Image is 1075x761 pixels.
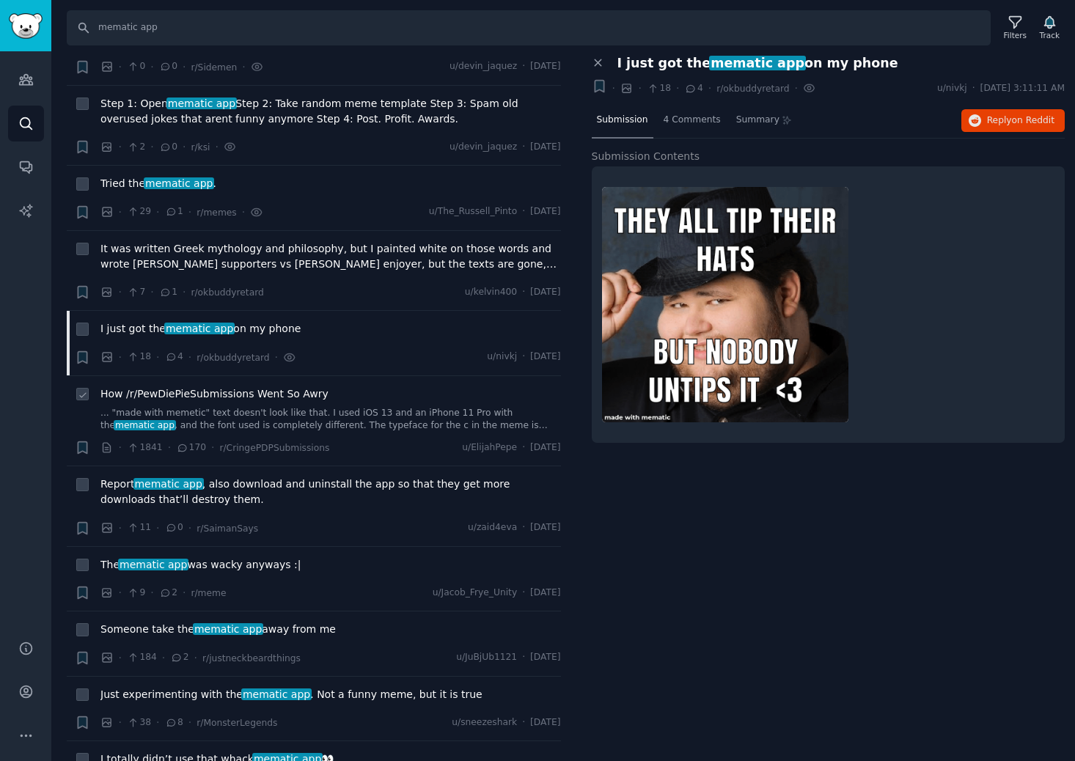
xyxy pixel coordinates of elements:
[114,420,175,430] span: mematic app
[118,559,188,570] span: mematic app
[980,82,1065,95] span: [DATE] 3:11:11 AM
[100,407,561,433] a: ... "made with memetic" text doesn't look like that. I used iOS 13 and an iPhone 11 Pro with them...
[133,478,204,490] span: mematic app
[100,477,561,507] a: Reportmematic app, also download and uninstall the app so that they get more downloads that’ll de...
[197,523,258,534] span: r/SaimanSays
[188,350,191,365] span: ·
[164,323,235,334] span: mematic app
[100,96,561,127] span: Step 1: Open Step 2: Take random meme template Step 3: Spam old overused jokes that arent funny a...
[144,177,214,189] span: mematic app
[9,13,43,39] img: GummySearch logo
[961,109,1065,133] button: Replyon Reddit
[166,98,237,109] span: mematic app
[159,587,177,600] span: 2
[468,521,517,534] span: u/zaid4eva
[522,521,525,534] span: ·
[100,557,301,573] a: Themematic appwas wacky anyways :|
[795,81,798,96] span: ·
[119,521,122,536] span: ·
[127,716,151,729] span: 38
[165,716,183,729] span: 8
[433,587,517,600] span: u/Jacob_Frye_Unity
[647,82,671,95] span: 18
[127,651,157,664] span: 184
[188,521,191,536] span: ·
[530,205,560,218] span: [DATE]
[676,81,679,96] span: ·
[127,587,145,600] span: 9
[127,60,145,73] span: 0
[194,650,197,666] span: ·
[165,205,183,218] span: 1
[487,350,517,364] span: u/nivkj
[450,60,517,73] span: u/devin_jaquez
[100,321,301,337] a: I just got themematic appon my phone
[119,585,122,600] span: ·
[188,205,191,220] span: ·
[100,321,301,337] span: I just got the on my phone
[100,622,336,637] span: Someone take the away from me
[191,287,263,298] span: r/okbuddyretard
[119,440,122,455] span: ·
[188,715,191,730] span: ·
[456,651,517,664] span: u/JuBjUb1121
[67,10,991,45] input: Search Keyword
[1035,12,1065,43] button: Track
[530,286,560,299] span: [DATE]
[617,56,898,71] span: I just got the on my phone
[522,141,525,154] span: ·
[709,56,805,70] span: mematic app
[119,139,122,155] span: ·
[216,139,219,155] span: ·
[150,139,153,155] span: ·
[429,205,517,218] span: u/The_Russell_Pinto
[156,715,159,730] span: ·
[100,176,216,191] span: Tried the .
[100,622,336,637] a: Someone take themematic appaway from me
[150,585,153,600] span: ·
[100,557,301,573] span: The was wacky anyways :|
[191,588,226,598] span: r/meme
[100,96,561,127] a: Step 1: Openmematic appStep 2: Take random meme template Step 3: Spam old overused jokes that are...
[191,142,210,152] span: r/ksi
[602,187,848,422] img: I just got the mematic app on my phone
[127,350,151,364] span: 18
[127,441,163,455] span: 1841
[191,62,237,73] span: r/Sidemen
[522,716,525,729] span: ·
[462,441,517,455] span: u/ElijahPepe
[127,521,151,534] span: 11
[193,623,263,635] span: mematic app
[176,441,206,455] span: 170
[937,82,967,95] span: u/nivkj
[972,82,975,95] span: ·
[241,688,312,700] span: mematic app
[183,139,186,155] span: ·
[100,386,329,402] span: How /r/PewDiePieSubmissions Went So Awry
[242,59,245,75] span: ·
[530,651,560,664] span: [DATE]
[708,81,711,96] span: ·
[119,650,122,666] span: ·
[450,141,517,154] span: u/devin_jaquez
[1004,30,1027,40] div: Filters
[684,82,702,95] span: 4
[183,585,186,600] span: ·
[530,587,560,600] span: [DATE]
[183,59,186,75] span: ·
[522,60,525,73] span: ·
[156,205,159,220] span: ·
[530,441,560,455] span: [DATE]
[522,651,525,664] span: ·
[465,286,517,299] span: u/kelvin400
[638,81,641,96] span: ·
[168,440,171,455] span: ·
[100,477,561,507] span: Report , also download and uninstall the app so that they get more downloads that’ll destroy them.
[100,687,483,702] span: Just experimenting with the . Not a funny meme, but it is true
[211,440,214,455] span: ·
[100,241,561,272] a: It was written Greek mythology and philosophy, but I painted white on those words and wrote [PERS...
[530,716,560,729] span: [DATE]
[119,59,122,75] span: ·
[197,207,237,218] span: r/memes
